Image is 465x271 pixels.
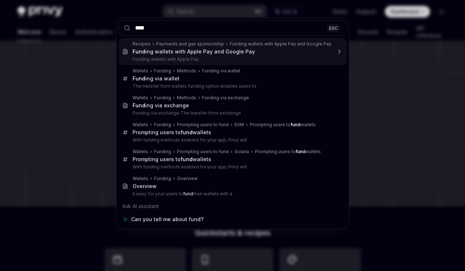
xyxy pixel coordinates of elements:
div: Funding [154,176,171,182]
b: Fund [133,48,145,55]
div: Prompting users to wallets [133,156,211,163]
p: The transfer from wallets funding option enables users to [133,83,331,89]
b: fund [296,149,306,154]
div: Wallets [133,176,148,182]
div: Prompting users to wallets [250,122,316,128]
p: Funding wallets with Apple Pay [133,56,331,62]
div: ing wallets with Apple Pay and Google Pay [133,48,255,55]
div: Ask AI assistant [119,200,347,213]
b: fund [183,191,193,196]
div: Funding wallets with Apple Pay and Google Pay [230,41,331,47]
div: Overview [133,183,157,190]
div: ing via wallet [133,75,180,82]
p: Funding via exchange The transfer from exchange [133,110,331,116]
p: With funding methods enabled for your app, Privy will [133,137,331,143]
span: Can you tell me about fund? [131,216,204,223]
div: Prompting users to wallets [133,129,211,136]
div: Funding via exchange [202,95,249,101]
div: Prompting users to fund [177,149,229,155]
div: Methods [177,68,196,74]
div: Prompting users to fund [177,122,229,128]
div: Overview [177,176,198,182]
div: EVM [235,122,244,128]
b: Fund [133,75,145,81]
div: Solana [235,149,249,155]
div: Funding [154,95,171,101]
p: With funding methods enabled for your app, Privy will [133,164,331,170]
div: Payments and gas sponsorship [156,41,224,47]
div: Funding [154,122,171,128]
p: it easy for your users to their wallets with a [133,191,331,197]
div: Wallets [133,95,148,101]
div: Wallets [133,149,148,155]
b: Fund [133,102,145,108]
div: Funding [154,149,171,155]
div: Wallets [133,122,148,128]
div: ing via exchange [133,102,189,109]
div: ESC [327,24,340,32]
b: fund [181,129,193,135]
b: fund [291,122,300,127]
div: Prompting users to wallets [255,149,321,155]
div: Recipes [133,41,150,47]
div: Wallets [133,68,148,74]
div: Funding [154,68,171,74]
div: Methods [177,95,196,101]
div: Funding via wallet [202,68,240,74]
b: fund [181,156,193,162]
